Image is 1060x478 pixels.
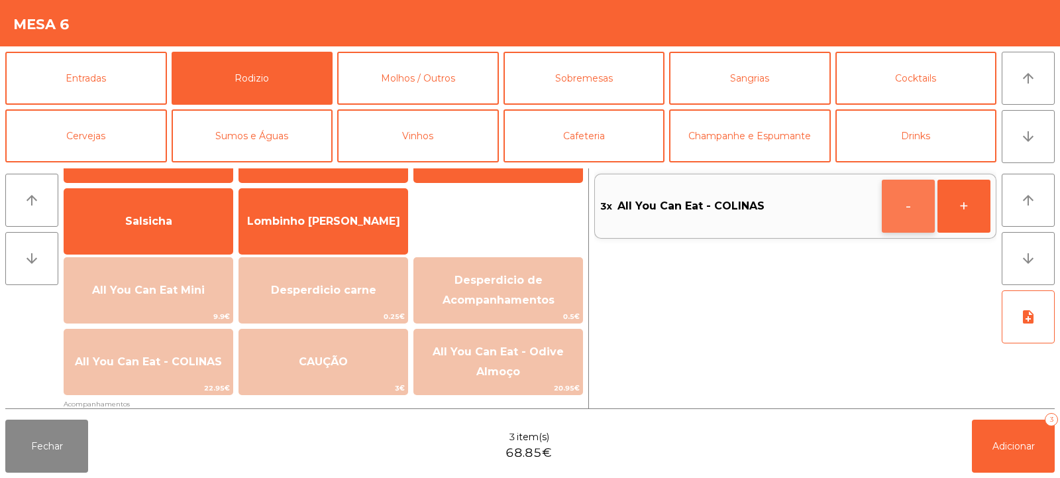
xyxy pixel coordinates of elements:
[835,52,997,105] button: Cocktails
[239,382,407,394] span: 3€
[835,109,997,162] button: Drinks
[1045,413,1058,426] div: 3
[1020,70,1036,86] i: arrow_upward
[972,420,1055,473] button: Adicionar3
[1002,174,1055,227] button: arrow_upward
[1020,251,1036,267] i: arrow_downward
[13,15,70,34] h4: Mesa 6
[299,355,348,368] span: CAUÇÃO
[247,215,400,227] span: Lombinho [PERSON_NAME]
[64,398,583,410] span: Acompanhamentos
[669,109,831,162] button: Champanhe e Espumante
[337,109,499,162] button: Vinhos
[1002,110,1055,163] button: arrow_downward
[5,174,58,227] button: arrow_upward
[172,52,333,105] button: Rodizio
[172,109,333,162] button: Sumos e Águas
[24,251,40,267] i: arrow_downward
[992,440,1035,452] span: Adicionar
[509,430,515,444] span: 3
[1002,232,1055,285] button: arrow_downward
[239,310,407,323] span: 0.25€
[125,215,172,227] span: Salsicha
[24,192,40,208] i: arrow_upward
[64,382,233,394] span: 22.95€
[1002,52,1055,105] button: arrow_upward
[414,310,582,323] span: 0.5€
[92,284,205,296] span: All You Can Eat Mini
[503,52,665,105] button: Sobremesas
[5,109,167,162] button: Cervejas
[882,180,935,233] button: -
[1020,129,1036,145] i: arrow_downward
[5,52,167,105] button: Entradas
[1020,192,1036,208] i: arrow_upward
[414,382,582,394] span: 20.95€
[337,52,499,105] button: Molhos / Outros
[271,284,376,296] span: Desperdicio carne
[443,274,555,306] span: Desperdicio de Acompanhamentos
[617,196,765,216] span: All You Can Eat - COLINAS
[517,430,549,444] span: item(s)
[75,355,222,368] span: All You Can Eat - COLINAS
[937,180,990,233] button: +
[1020,309,1036,325] i: note_add
[505,444,552,462] span: 68.85€
[669,52,831,105] button: Sangrias
[5,420,88,473] button: Fechar
[600,196,612,216] span: 3x
[433,345,564,378] span: All You Can Eat - Odive Almoço
[1002,290,1055,343] button: note_add
[64,310,233,323] span: 9.9€
[503,109,665,162] button: Cafeteria
[5,232,58,285] button: arrow_downward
